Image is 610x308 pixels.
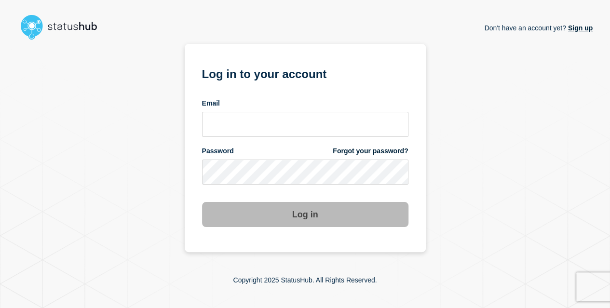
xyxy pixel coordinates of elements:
span: Email [202,99,220,108]
a: Forgot your password? [333,147,408,156]
input: password input [202,160,408,185]
p: Copyright 2025 StatusHub. All Rights Reserved. [233,276,377,284]
p: Don't have an account yet? [484,16,593,40]
img: StatusHub logo [17,12,109,42]
a: Sign up [566,24,593,32]
span: Password [202,147,234,156]
h1: Log in to your account [202,64,408,82]
button: Log in [202,202,408,227]
input: email input [202,112,408,137]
